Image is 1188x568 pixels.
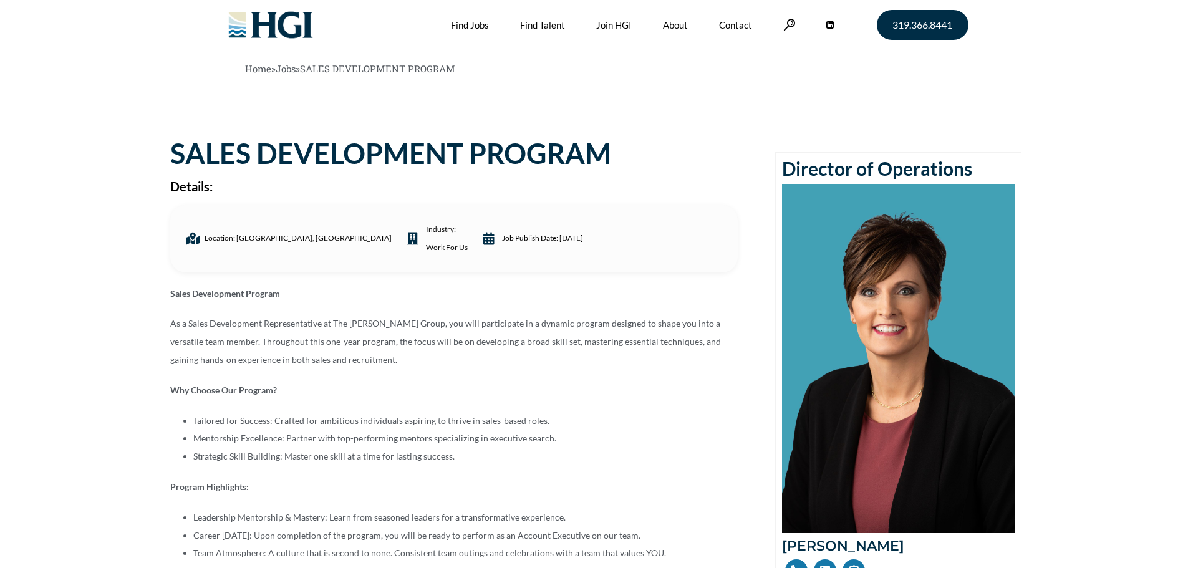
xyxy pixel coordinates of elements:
a: Home [245,62,271,75]
span: » » [245,62,455,75]
a: Jobs [276,62,296,75]
strong: Program Highlights: [170,481,249,492]
a: Work For Us [426,239,468,257]
span: Location: [GEOGRAPHIC_DATA], [GEOGRAPHIC_DATA] [201,229,392,248]
p: As a Sales Development Representative at The [PERSON_NAME] Group, you will participate in a dynam... [170,315,738,368]
h2: Director of Operations [782,159,1015,178]
strong: Sales Development Program [170,288,280,299]
a: Search [783,19,796,31]
strong: Why Choose Our Program? [170,385,277,395]
h1: SALES DEVELOPMENT PROGRAM [170,140,738,168]
span: industry: [423,221,468,257]
span: SALES DEVELOPMENT PROGRAM [300,62,455,75]
li: Career [DATE]: Upon completion of the program, you will be ready to perform as an Account Executi... [193,527,738,545]
h2: [PERSON_NAME] [782,539,1015,553]
li: Strategic Skill Building: Master one skill at a time for lasting success. [193,448,738,466]
li: Tailored for Success: Crafted for ambitious individuals aspiring to thrive in sales-based roles. [193,412,738,430]
span: 319.366.8441 [892,20,952,30]
li: Leadership Mentorship & Mastery: Learn from seasoned leaders for a transformative experience. [193,509,738,527]
li: Mentorship Excellence: Partner with top-performing mentors specializing in executive search. [193,430,738,448]
h2: Details: [170,180,738,193]
li: Team Atmosphere: A culture that is second to none. Consistent team outings and celebrations with ... [193,544,738,562]
span: Job Publish date: [DATE] [499,229,583,248]
a: 319.366.8441 [877,10,968,40]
